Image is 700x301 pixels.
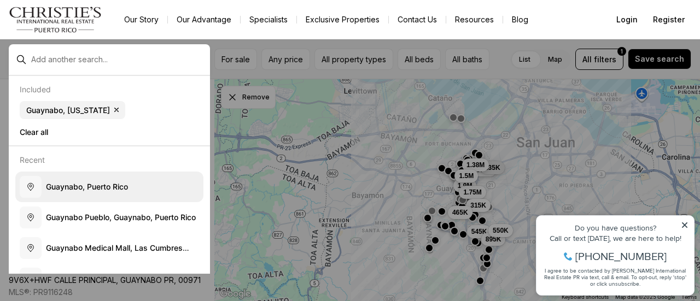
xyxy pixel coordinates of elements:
span: G u a y n a b o P u e b l o , G u a y n a b o , P u e r t o R i c o [46,212,196,221]
button: Contact Us [389,12,446,27]
a: Resources [446,12,503,27]
button: Register [646,9,691,31]
p: Included [20,85,51,94]
p: Recent [20,155,45,164]
a: Specialists [241,12,296,27]
span: G u a y n a b o w l s , 1 0 6 , S a n J u a n , G u a y n a b o , P u e r t o R i c o [46,273,199,293]
button: Guaynabo Medical Mall, Las Cumbres Avenue, Guaynabo, Puerto Rico [15,232,203,263]
span: I agree to be contacted by [PERSON_NAME] International Real Estate PR via text, call & email. To ... [14,67,156,88]
div: Do you have questions? [11,25,158,32]
a: Blog [503,12,537,27]
button: Guaynabowls, 106, San Juan, Guaynabo, Puerto Rico [15,263,203,293]
a: Our Story [115,12,167,27]
span: Register [653,15,685,24]
a: Our Advantage [168,12,240,27]
button: Guaynabo Pueblo, Guaynabo, Puerto Rico [15,202,203,232]
button: Clear all [20,123,199,141]
span: Login [616,15,638,24]
span: [PHONE_NUMBER] [45,51,136,62]
div: Call or text [DATE], we are here to help! [11,35,158,43]
span: Guaynabo, [US_STATE] [26,105,110,115]
a: Exclusive Properties [297,12,388,27]
img: logo [9,7,102,33]
span: G u a y n a b o , P u e r t o R i c o [46,181,128,191]
button: Guaynabo, Puerto Rico [15,171,203,202]
span: G u a y n a b o M e d i c a l M a l l , L a s C u m b r e s A v e n u e , G u a y n a b o , P u e... [46,243,189,263]
button: Login [610,9,644,31]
